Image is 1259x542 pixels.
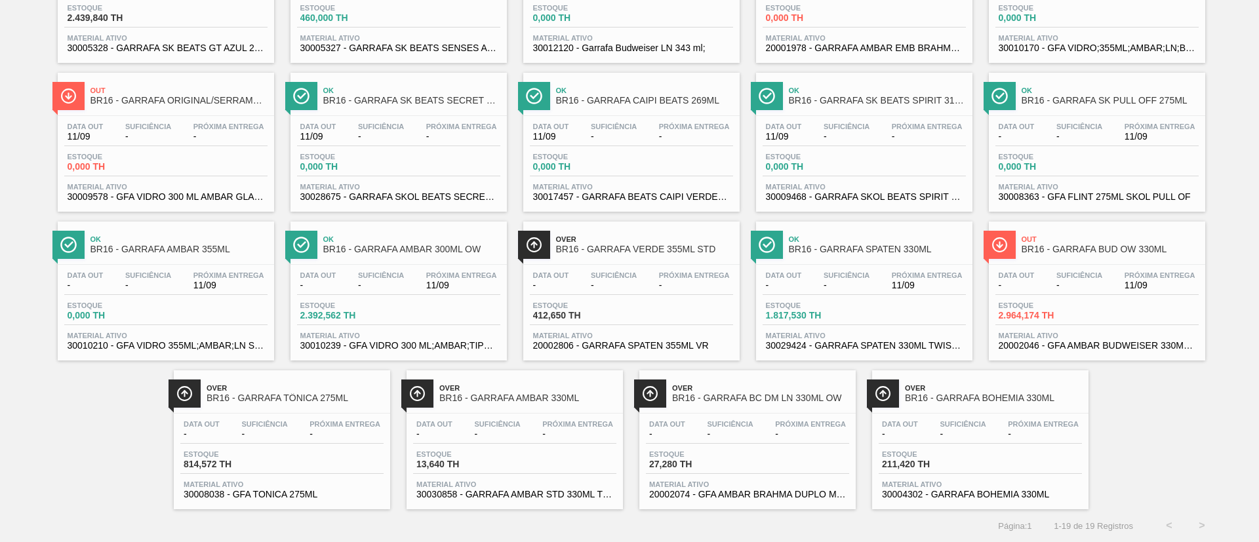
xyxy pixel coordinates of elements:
[176,385,193,402] img: Ícone
[533,281,569,290] span: -
[999,332,1195,339] span: Material ativo
[300,301,392,309] span: Estoque
[474,429,520,439] span: -
[533,123,569,130] span: Data out
[892,132,963,142] span: -
[474,420,520,428] span: Suficiência
[300,34,497,42] span: Material ativo
[300,281,336,290] span: -
[533,271,569,279] span: Data out
[164,360,397,509] a: ÍconeOverBR16 - GARRAFA TÔNICA 275MLData out-Suficiência-Próxima Entrega-Estoque814,572 THMateria...
[533,132,569,142] span: 11/09
[1008,429,1079,439] span: -
[300,271,336,279] span: Data out
[300,341,497,351] span: 30010239 - GFA VIDRO 300 ML;AMBAR;TIPO DESCARTAVEL;
[905,393,1082,403] span: BR16 - GARRAFA BOHEMIA 330ML
[1022,235,1199,243] span: Out
[533,4,625,12] span: Estoque
[591,123,637,130] span: Suficiência
[300,153,392,161] span: Estoque
[1022,244,1199,254] span: BR16 - GARRAFA BUD OW 330ML
[999,13,1090,23] span: 0,000 TH
[766,271,802,279] span: Data out
[533,192,730,202] span: 30017457 - GARRAFA BEATS CAIPI VERDE 269ML
[998,521,1031,531] span: Página : 1
[940,429,986,439] span: -
[999,34,1195,42] span: Material ativo
[1153,509,1186,542] button: <
[300,13,392,23] span: 460,000 TH
[882,429,918,439] span: -
[542,429,613,439] span: -
[542,420,613,428] span: Próxima Entrega
[892,123,963,130] span: Próxima Entrega
[672,384,849,392] span: Over
[358,123,404,130] span: Suficiência
[789,87,966,94] span: Ok
[426,271,497,279] span: Próxima Entrega
[649,420,685,428] span: Data out
[789,235,966,243] span: Ok
[526,237,542,253] img: Ícone
[999,153,1090,161] span: Estoque
[766,4,858,12] span: Estoque
[766,301,858,309] span: Estoque
[90,87,268,94] span: Out
[882,420,918,428] span: Data out
[999,271,1035,279] span: Data out
[672,393,849,403] span: BR16 - GARRAFA BC DM LN 330ML OW
[892,281,963,290] span: 11/09
[556,96,733,106] span: BR16 - GARRAFA CAIPI BEATS 269ML
[999,341,1195,351] span: 20002046 - GFA AMBAR BUDWEISER 330ML 3410 UN
[68,311,159,320] span: 0,000 TH
[125,271,171,279] span: Suficiência
[999,192,1195,202] span: 30008363 - GFA FLINT 275ML SKOL PULL OF
[68,301,159,309] span: Estoque
[68,153,159,161] span: Estoque
[281,63,513,212] a: ÍconeOkBR16 - GARRAFA SK BEATS SECRET 313MLData out11/09Suficiência-Próxima Entrega-Estoque0,000 ...
[766,192,963,202] span: 30009468 - GARRAFA SKOL BEATS SPIRIT VERDE 313ML
[659,281,730,290] span: -
[207,393,384,403] span: BR16 - GARRAFA TÔNICA 275ML
[991,88,1008,104] img: Ícone
[48,212,281,360] a: ÍconeOkBR16 - GARRAFA AMBAR 355MLData out-Suficiência-Próxima Entrega11/09Estoque0,000 THMaterial...
[310,429,380,439] span: -
[416,450,508,458] span: Estoque
[300,123,336,130] span: Data out
[533,341,730,351] span: 20002806 - GARRAFA SPATEN 355ML VR
[68,341,264,351] span: 30010210 - GFA VIDRO 355ML;AMBAR;LN STD;;;
[766,13,858,23] span: 0,000 TH
[409,385,426,402] img: Ícone
[300,132,336,142] span: 11/09
[892,271,963,279] span: Próxima Entrega
[766,183,963,191] span: Material ativo
[184,420,220,428] span: Data out
[293,237,310,253] img: Ícone
[416,480,613,488] span: Material ativo
[1022,87,1199,94] span: Ok
[824,123,869,130] span: Suficiência
[649,490,846,499] span: 20002074 - GFA AMBAR BRAHMA DUPLO MALTE 330ML
[300,4,392,12] span: Estoque
[659,123,730,130] span: Próxima Entrega
[999,43,1195,53] span: 30010170 - GFA VIDRO;355ML;AMBAR;LN;BH PILSEN;
[905,384,1082,392] span: Over
[125,123,171,130] span: Suficiência
[591,281,637,290] span: -
[358,132,404,142] span: -
[90,244,268,254] span: BR16 - GARRAFA AMBAR 355ML
[397,360,629,509] a: ÍconeOverBR16 - GARRAFA AMBAR 330MLData out-Suficiência-Próxima Entrega-Estoque13,640 THMaterial ...
[659,271,730,279] span: Próxima Entrega
[68,4,159,12] span: Estoque
[759,237,775,253] img: Ícone
[323,96,500,106] span: BR16 - GARRAFA SK BEATS SECRET 313ML
[68,332,264,339] span: Material ativo
[1125,123,1195,130] span: Próxima Entrega
[775,420,846,428] span: Próxima Entrega
[416,420,452,428] span: Data out
[184,429,220,439] span: -
[68,281,104,290] span: -
[293,88,310,104] img: Ícone
[775,429,846,439] span: -
[556,87,733,94] span: Ok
